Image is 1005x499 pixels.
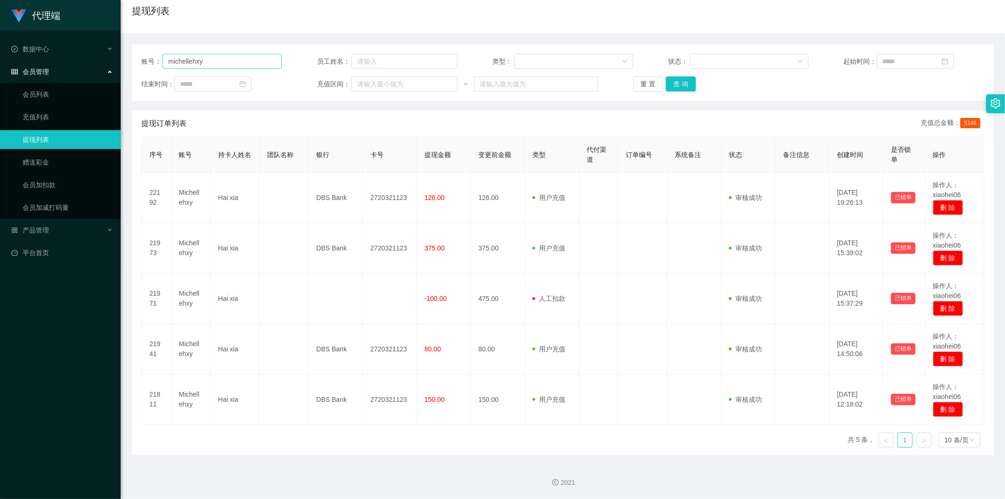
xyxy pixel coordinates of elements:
[11,68,49,75] span: 会员管理
[309,324,363,374] td: DBS Bank
[11,68,18,75] i: 图标: table
[11,9,26,23] img: logo.9652507e.png
[363,173,417,223] td: 2720321123
[172,223,211,274] td: Michellehxy
[933,301,963,316] button: 删 除
[142,274,172,324] td: 21971
[211,324,260,374] td: Hai xia
[666,76,696,91] button: 查 询
[23,130,113,149] a: 提现列表
[532,295,565,302] span: 人工扣款
[351,76,458,91] input: 请输入最小值为
[317,79,351,89] span: 充值区间：
[11,227,18,233] i: 图标: appstore-o
[729,194,762,201] span: 审核成功
[933,250,963,266] button: 删 除
[211,173,260,223] td: Hai xia
[729,244,762,252] span: 审核成功
[898,432,913,448] li: 1
[471,223,525,274] td: 375.00
[316,151,329,158] span: 银行
[933,351,963,366] button: 删 除
[891,242,915,254] button: 已锁单
[309,173,363,223] td: DBS Bank
[32,0,60,31] h1: 代理端
[425,396,445,403] span: 150.00
[309,374,363,425] td: DBS Bank
[370,151,384,158] span: 卡号
[23,175,113,194] a: 会员加扣款
[218,151,251,158] span: 持卡人姓名
[933,282,961,299] span: 操作人：xiaohei06
[142,374,172,425] td: 21811
[532,194,565,201] span: 用户充值
[891,293,915,304] button: 已锁单
[848,432,875,448] li: 共 5 条，
[933,181,961,199] span: 操作人：xiaohei06
[172,173,211,223] td: Michellehxy
[532,396,565,403] span: 用户充值
[837,151,863,158] span: 创建时间
[921,438,927,443] i: 图标: right
[829,173,883,223] td: [DATE] 19:26:13
[211,223,260,274] td: Hai xia
[552,479,559,486] i: 图标: copyright
[532,345,565,353] span: 用户充值
[844,57,877,67] span: 起始时间：
[11,11,60,19] a: 代理端
[132,4,170,18] h1: 提现列表
[142,223,172,274] td: 21973
[471,173,525,223] td: 126.00
[363,223,417,274] td: 2720321123
[11,45,49,53] span: 数据中心
[471,324,525,374] td: 80.00
[883,438,889,443] i: 图标: left
[633,76,663,91] button: 重 置
[990,98,1001,108] i: 图标: setting
[23,198,113,217] a: 会员加减打码量
[23,108,113,126] a: 充值列表
[933,383,961,400] span: 操作人：xiaohei06
[179,151,192,158] span: 账号
[267,151,294,158] span: 团队名称
[492,57,514,67] span: 类型：
[532,151,546,158] span: 类型
[474,76,598,91] input: 请输入最大值为
[532,244,565,252] span: 用户充值
[933,232,961,249] span: 操作人：xiaohei06
[960,118,980,128] span: 5146
[933,333,961,350] span: 操作人：xiaohei06
[425,244,445,252] span: 375.00
[471,374,525,425] td: 150.00
[309,223,363,274] td: DBS Bank
[829,223,883,274] td: [DATE] 15:39:02
[891,394,915,405] button: 已锁单
[211,374,260,425] td: Hai xia
[891,343,915,355] button: 已锁单
[425,194,445,201] span: 126.00
[729,396,762,403] span: 审核成功
[23,153,113,172] a: 赠送彩金
[163,54,282,69] input: 请输入
[478,151,511,158] span: 变更前金额
[11,46,18,52] i: 图标: check-circle-o
[317,57,351,67] span: 员工姓名：
[622,58,628,65] i: 图标: down
[425,345,441,353] span: 80.00
[829,374,883,425] td: [DATE] 12:18:02
[128,478,997,488] div: 2021
[172,324,211,374] td: Michellehxy
[829,274,883,324] td: [DATE] 15:37:29
[141,57,163,67] span: 账号：
[172,374,211,425] td: Michellehxy
[879,432,894,448] li: 上一页
[141,118,187,129] span: 提现订单列表
[891,146,911,163] span: 是否锁单
[363,324,417,374] td: 2720321123
[668,57,690,67] span: 状态：
[172,274,211,324] td: Michellehxy
[425,151,451,158] span: 提现金额
[142,173,172,223] td: 22192
[142,324,172,374] td: 21941
[916,432,931,448] li: 下一页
